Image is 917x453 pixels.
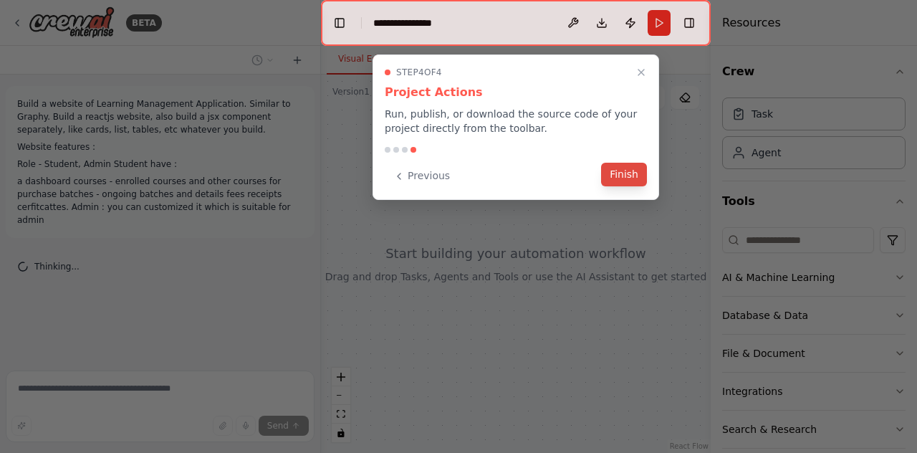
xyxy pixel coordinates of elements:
[633,64,650,81] button: Close walkthrough
[385,164,458,188] button: Previous
[601,163,647,186] button: Finish
[385,107,647,135] p: Run, publish, or download the source code of your project directly from the toolbar.
[396,67,442,78] span: Step 4 of 4
[385,84,647,101] h3: Project Actions
[330,13,350,33] button: Hide left sidebar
